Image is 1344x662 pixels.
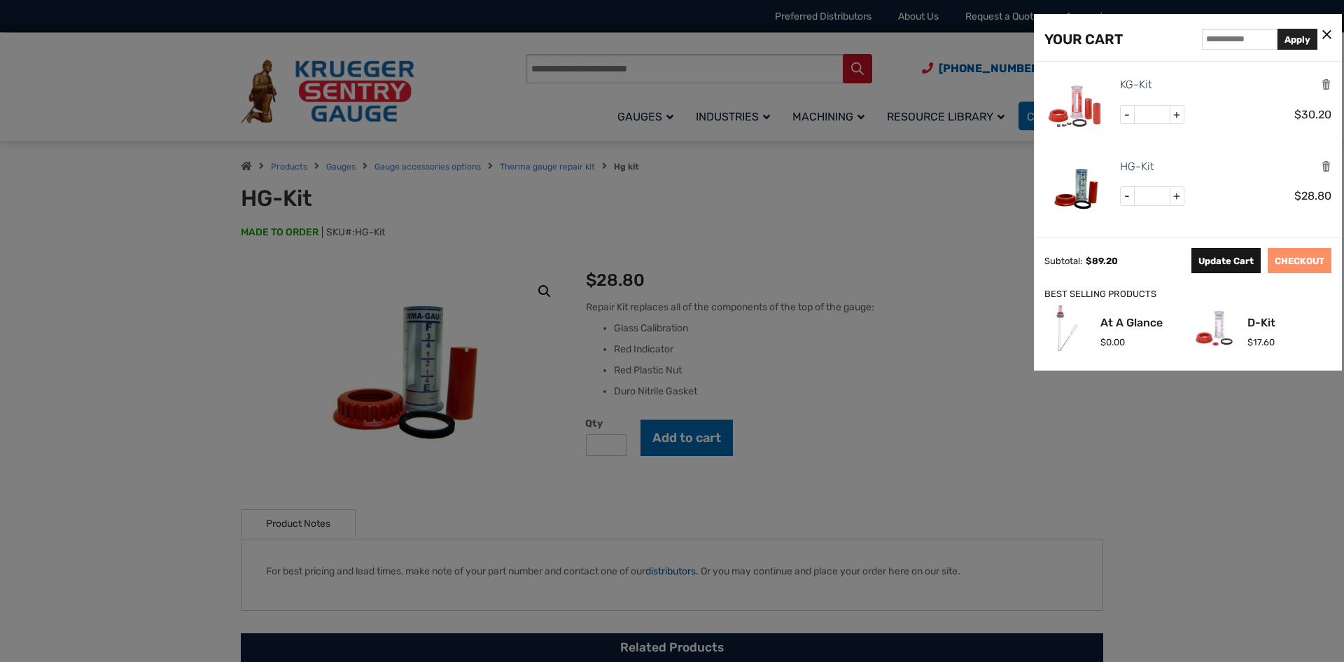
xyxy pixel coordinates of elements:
[1294,108,1301,121] span: $
[1086,256,1092,266] span: $
[1247,317,1275,329] a: D-Kit
[1191,305,1237,351] img: D-Kit
[1191,248,1261,273] button: Update Cart
[1321,78,1331,91] a: Remove this item
[1121,187,1135,205] span: -
[1294,189,1331,202] span: 28.80
[1120,76,1152,94] a: KG-Kit
[1120,158,1154,176] a: HG-Kit
[1277,29,1317,50] button: Apply
[1100,317,1163,329] a: At A Glance
[1044,305,1090,351] img: At A Glance
[1170,187,1184,205] span: +
[1247,337,1275,347] span: 17.60
[1044,256,1082,266] div: Subtotal:
[1100,337,1125,347] span: 0.00
[1044,28,1123,50] div: YOUR CART
[1268,248,1331,273] a: CHECKOUT
[1247,337,1253,347] span: $
[1294,189,1301,202] span: $
[1044,76,1107,139] img: KG-Kit
[1044,158,1107,221] img: HG-Kit
[1170,106,1184,124] span: +
[1321,160,1331,173] a: Remove this item
[1294,108,1331,121] span: 30.20
[1100,337,1106,347] span: $
[1121,106,1135,124] span: -
[1086,256,1118,266] span: 89.20
[1044,287,1331,302] div: BEST SELLING PRODUCTS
